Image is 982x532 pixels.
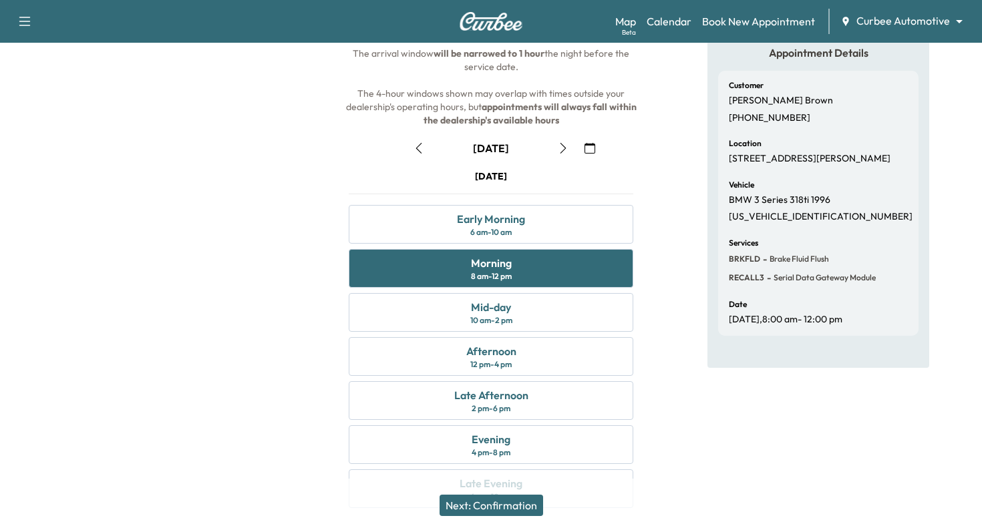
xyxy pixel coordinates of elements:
p: [DATE] , 8:00 am - 12:00 pm [729,314,842,326]
span: Curbee Automotive [856,13,950,29]
a: Calendar [647,13,691,29]
div: Late Afternoon [454,387,528,403]
div: 4 pm - 8 pm [472,447,510,458]
span: Serial Data Gateway Module [771,272,876,283]
img: Curbee Logo [459,12,523,31]
div: Morning [471,255,512,271]
div: Late Evening [460,475,522,491]
span: RECALL3 [729,272,764,283]
div: Mid-day [471,299,511,315]
div: [DATE] [473,141,509,156]
span: The arrival window the night before the service date. The 4-hour windows shown may overlap with t... [346,47,639,126]
div: 6 am - 10 am [470,227,512,238]
b: appointments will always fall within the dealership's available hours [424,101,639,126]
p: [PHONE_NUMBER] [729,112,810,124]
span: - [764,271,771,284]
span: - [760,252,767,266]
h6: Date [729,300,747,308]
div: 8 am - 12 pm [471,271,512,282]
p: [STREET_ADDRESS][PERSON_NAME] [729,153,890,165]
div: Beta [622,27,636,37]
h6: Services [729,239,758,247]
a: Book New Appointment [702,13,815,29]
span: BRKFLD [729,254,760,264]
div: 10 am - 2 pm [470,315,512,326]
h6: Vehicle [729,181,754,189]
p: [US_VEHICLE_IDENTIFICATION_NUMBER] [729,211,913,223]
button: Next: Confirmation [440,495,543,516]
h5: Appointment Details [718,45,919,60]
div: [DATE] [475,170,507,183]
div: Afternoon [466,343,516,359]
b: will be narrowed to 1 hour [434,47,544,59]
p: BMW 3 Series 318ti 1996 [729,194,830,206]
div: Evening [472,431,510,447]
h6: Location [729,140,762,148]
h6: Customer [729,81,764,89]
div: 2 pm - 6 pm [472,403,510,414]
a: MapBeta [615,13,636,29]
div: 12 pm - 4 pm [470,359,512,370]
span: Brake Fluid Flush [767,254,829,264]
div: Early Morning [457,211,525,227]
p: [PERSON_NAME] Brown [729,95,833,107]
